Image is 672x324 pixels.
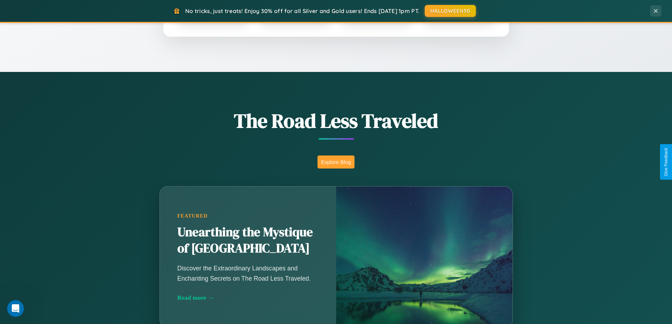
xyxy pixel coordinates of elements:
div: Give Feedback [664,148,668,176]
button: HALLOWEEN30 [425,5,476,17]
p: Discover the Extraordinary Landscapes and Enchanting Secrets on The Road Less Traveled. [177,263,319,283]
span: No tricks, just treats! Enjoy 30% off for all Silver and Gold users! Ends [DATE] 1pm PT. [185,7,419,14]
div: Featured [177,213,319,219]
div: Read more → [177,294,319,301]
h2: Unearthing the Mystique of [GEOGRAPHIC_DATA] [177,224,319,257]
button: Explore Blog [317,155,355,169]
h1: The Road Less Traveled [125,107,548,134]
iframe: Intercom live chat [7,300,24,317]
